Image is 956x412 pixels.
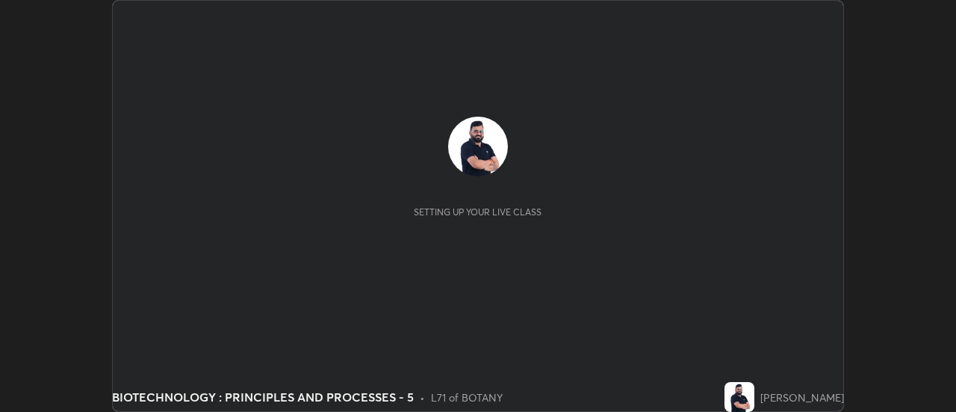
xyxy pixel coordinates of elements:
div: • [420,390,425,405]
div: L71 of BOTANY [431,390,503,405]
img: d98aa69fbffa4e468a8ec30e0ca3030a.jpg [448,117,508,176]
img: d98aa69fbffa4e468a8ec30e0ca3030a.jpg [724,382,754,412]
div: [PERSON_NAME] [760,390,844,405]
div: Setting up your live class [414,206,541,218]
div: BIOTECHNOLOGY : PRINCIPLES AND PROCESSES - 5 [112,388,414,406]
